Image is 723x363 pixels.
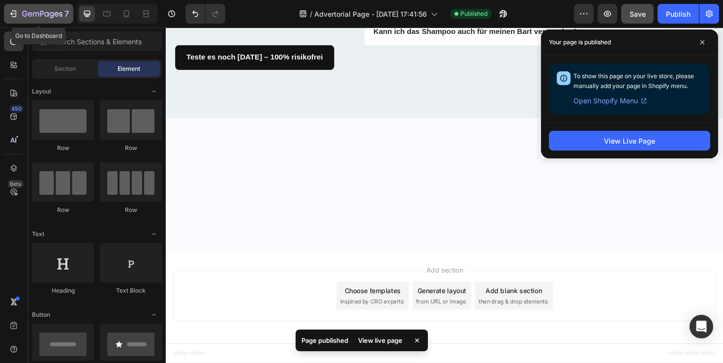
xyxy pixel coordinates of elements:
div: View live page [352,333,408,347]
div: 450 [9,105,24,113]
span: Open Shopify Menu [573,95,638,107]
span: from URL or image [265,286,318,295]
span: Toggle open [146,84,162,99]
div: Publish [666,9,691,19]
span: Toggle open [146,307,162,323]
span: To show this page on your live store, please manually add your page in Shopify menu. [573,72,694,90]
p: Page published [301,335,348,345]
p: Your page is published [549,37,611,47]
span: Advertorial Page - [DATE] 17:41:56 [314,9,427,19]
button: View Live Page [549,131,710,151]
div: Undo/Redo [185,4,225,24]
button: Publish [658,4,699,24]
div: Add blank section [338,273,398,284]
div: Row [32,144,94,152]
span: Button [32,310,50,319]
span: Published [460,9,487,18]
div: Generate layout [267,273,318,284]
div: Row [100,144,162,152]
div: Row [32,206,94,214]
div: Beta [7,180,24,188]
span: Save [630,10,646,18]
span: Toggle open [146,226,162,242]
div: View Live Page [604,136,655,146]
div: Heading [32,286,94,295]
span: Add section [272,251,319,262]
button: Save [621,4,654,24]
div: Choose templates [189,273,249,284]
span: Text [32,230,44,239]
span: Section [55,64,76,73]
span: inspired by CRO experts [184,286,252,295]
span: then drag & drop elements [331,286,404,295]
input: Search Sections & Elements [32,31,162,51]
span: / [310,9,312,19]
p: 7 [64,8,69,20]
span: Layout [32,87,51,96]
button: 7 [4,4,73,24]
div: Open Intercom Messenger [690,315,713,338]
div: Text Block [100,286,162,295]
div: Row [100,206,162,214]
iframe: Design area [166,28,723,363]
span: Element [118,64,140,73]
